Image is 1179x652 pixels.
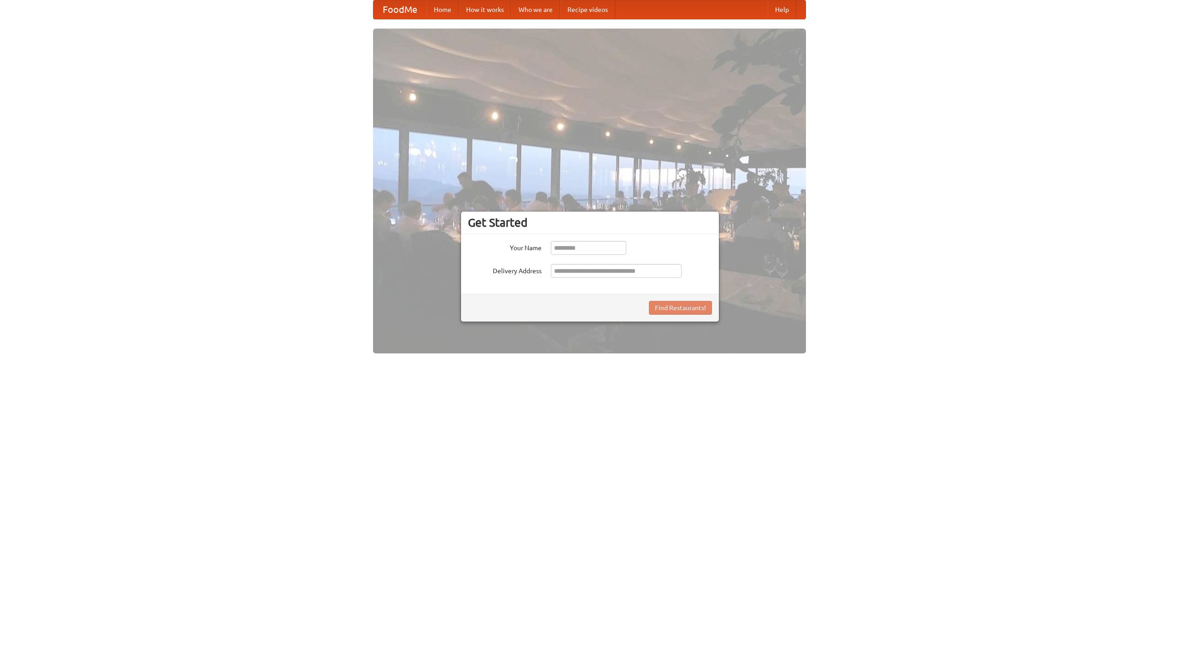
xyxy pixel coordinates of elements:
label: Your Name [468,241,542,253]
label: Delivery Address [468,264,542,276]
a: FoodMe [374,0,426,19]
a: Who we are [511,0,560,19]
a: Recipe videos [560,0,615,19]
h3: Get Started [468,216,712,229]
a: Home [426,0,459,19]
a: Help [768,0,796,19]
button: Find Restaurants! [649,301,712,315]
a: How it works [459,0,511,19]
